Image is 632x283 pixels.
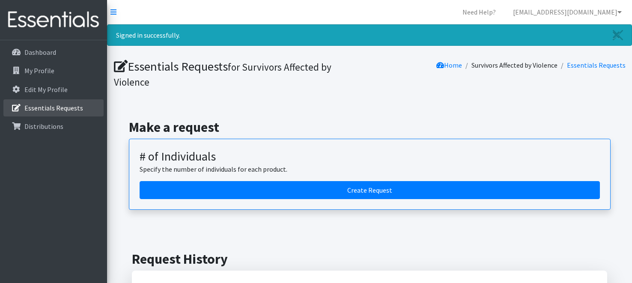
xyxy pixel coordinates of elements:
[140,164,600,174] p: Specify the number of individuals for each product.
[436,61,462,69] a: Home
[567,61,626,69] a: Essentials Requests
[24,104,83,112] p: Essentials Requests
[3,81,104,98] a: Edit My Profile
[3,62,104,79] a: My Profile
[3,6,104,34] img: HumanEssentials
[24,85,68,94] p: Edit My Profile
[140,181,600,199] a: Create a request by number of individuals
[456,3,503,21] a: Need Help?
[140,149,600,164] h3: # of Individuals
[107,24,632,46] div: Signed in successfully.
[114,59,367,89] h1: Essentials Requests
[24,66,54,75] p: My Profile
[114,61,331,88] small: for Survivors Affected by Violence
[3,44,104,61] a: Dashboard
[129,119,611,135] h2: Make a request
[24,48,56,57] p: Dashboard
[604,25,632,45] a: Close
[132,251,607,267] h2: Request History
[3,99,104,116] a: Essentials Requests
[471,61,557,69] a: Survivors Affected by Violence
[3,118,104,135] a: Distributions
[24,122,63,131] p: Distributions
[506,3,629,21] a: [EMAIL_ADDRESS][DOMAIN_NAME]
